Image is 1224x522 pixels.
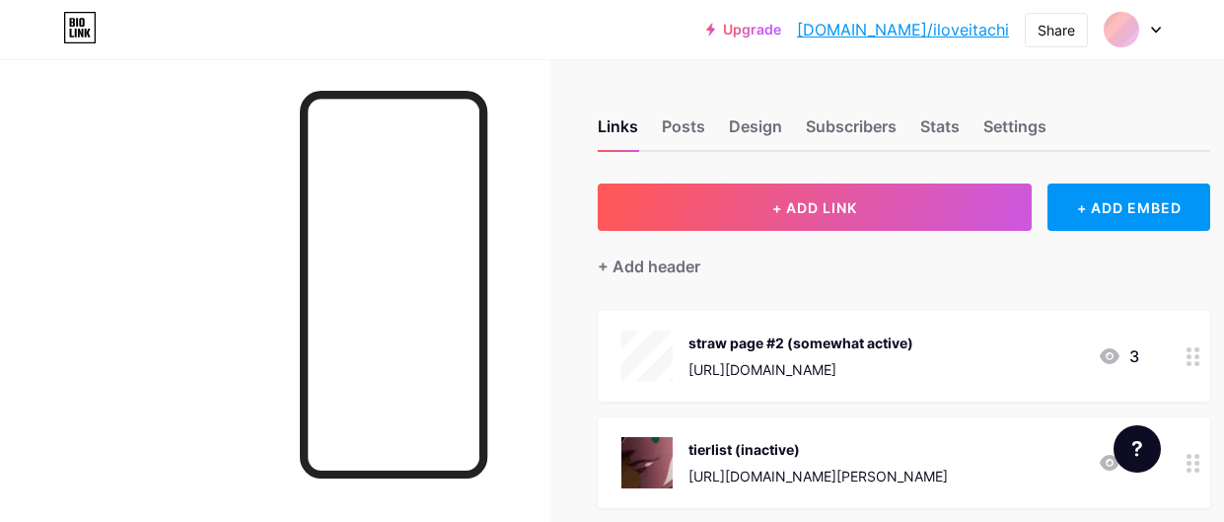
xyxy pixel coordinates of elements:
div: Design [729,114,782,150]
img: tierlist (inactive) [621,437,673,488]
div: + ADD EMBED [1047,184,1210,231]
div: Share [1038,20,1075,40]
div: [URL][DOMAIN_NAME][PERSON_NAME] [688,466,948,486]
div: + Add header [598,255,700,278]
div: Links [598,114,638,150]
div: 3 [1098,344,1139,368]
div: [URL][DOMAIN_NAME] [688,359,913,380]
div: Settings [983,114,1046,150]
div: Stats [920,114,960,150]
div: tierlist (inactive) [688,439,948,460]
div: straw page #2 (somewhat active) [688,333,913,353]
button: + ADD LINK [598,184,1032,231]
div: Posts [662,114,705,150]
span: + ADD LINK [772,199,857,216]
a: Upgrade [706,22,781,37]
div: Subscribers [806,114,897,150]
a: [DOMAIN_NAME]/iloveitachi [797,18,1009,41]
